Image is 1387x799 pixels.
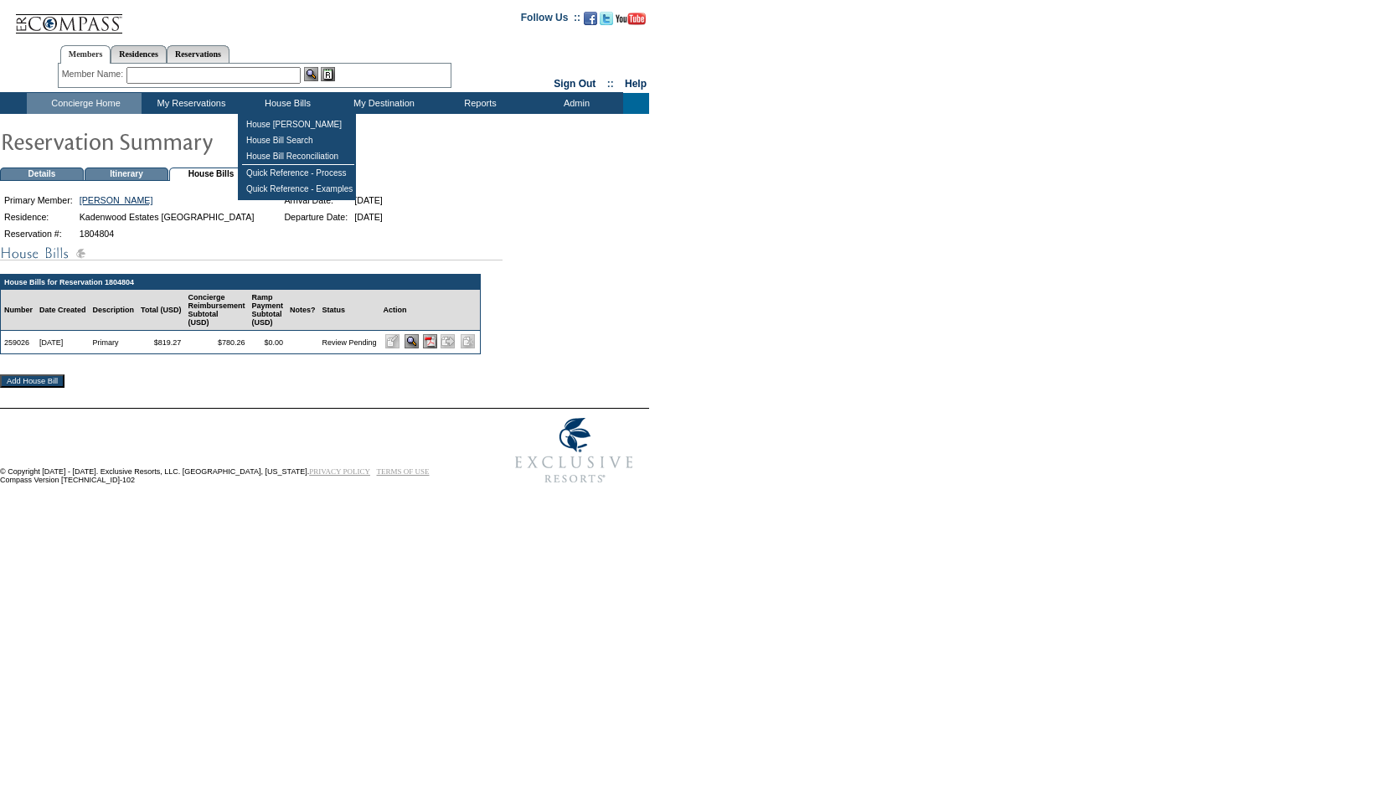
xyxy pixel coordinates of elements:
a: TERMS OF USE [377,467,430,476]
td: Primary [90,331,138,353]
td: Arrival Date: [281,193,350,208]
div: Member Name: [62,67,126,81]
td: $780.26 [184,331,248,353]
td: Status [318,290,379,331]
a: Reservations [167,45,229,63]
td: $0.00 [248,331,286,353]
a: Become our fan on Facebook [584,17,597,27]
td: Action [380,290,480,331]
td: Concierge Reimbursement Subtotal (USD) [184,290,248,331]
a: PRIVACY POLICY [309,467,370,476]
td: Quick Reference - Examples [242,181,354,197]
td: Primary Member: [2,193,75,208]
a: Residences [111,45,167,63]
td: [DATE] [352,193,385,208]
td: My Reservations [142,93,238,114]
td: House Bill Reconciliation [242,148,354,165]
a: Follow us on Twitter [600,17,613,27]
td: My Destination [334,93,431,114]
a: Sign Out [554,78,596,90]
td: [DATE] [352,209,385,224]
td: Itinerary [85,168,168,181]
img: Submit for Processing [441,334,455,348]
td: $819.27 [137,331,184,353]
a: Help [625,78,647,90]
td: Notes? [286,290,319,331]
td: House Bill Search [242,132,354,148]
td: Follow Us :: [521,10,580,30]
td: Admin [527,93,623,114]
td: Reports [431,93,527,114]
img: Exclusive Resorts [499,409,649,492]
img: Delete [461,334,475,348]
td: Quick Reference - Process [242,165,354,181]
td: 1804804 [77,226,257,241]
td: House Bills [238,93,334,114]
td: Reservation #: [2,226,75,241]
img: Edit [385,334,400,348]
td: [DATE] [36,331,90,353]
td: Date Created [36,290,90,331]
img: Reservations [321,67,335,81]
td: Total (USD) [137,290,184,331]
img: Become our fan on Facebook [584,12,597,25]
td: Concierge Home [27,93,142,114]
img: Follow us on Twitter [600,12,613,25]
td: Kadenwood Estates [GEOGRAPHIC_DATA] [77,209,257,224]
a: Members [60,45,111,64]
img: Subscribe to our YouTube Channel [616,13,646,25]
a: [PERSON_NAME] [80,195,153,205]
img: b_pdf.gif [423,334,437,348]
td: House Bills for Reservation 1804804 [1,275,480,290]
span: :: [607,78,614,90]
td: Ramp Payment Subtotal (USD) [248,290,286,331]
td: Number [1,290,36,331]
td: Residence: [2,209,75,224]
td: House [PERSON_NAME] [242,116,354,132]
a: Subscribe to our YouTube Channel [616,17,646,27]
td: 259026 [1,331,36,353]
td: Description [90,290,138,331]
td: Departure Date: [281,209,350,224]
input: View [405,334,419,348]
td: Review Pending [318,331,379,353]
img: View [304,67,318,81]
td: House Bills [169,168,253,181]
